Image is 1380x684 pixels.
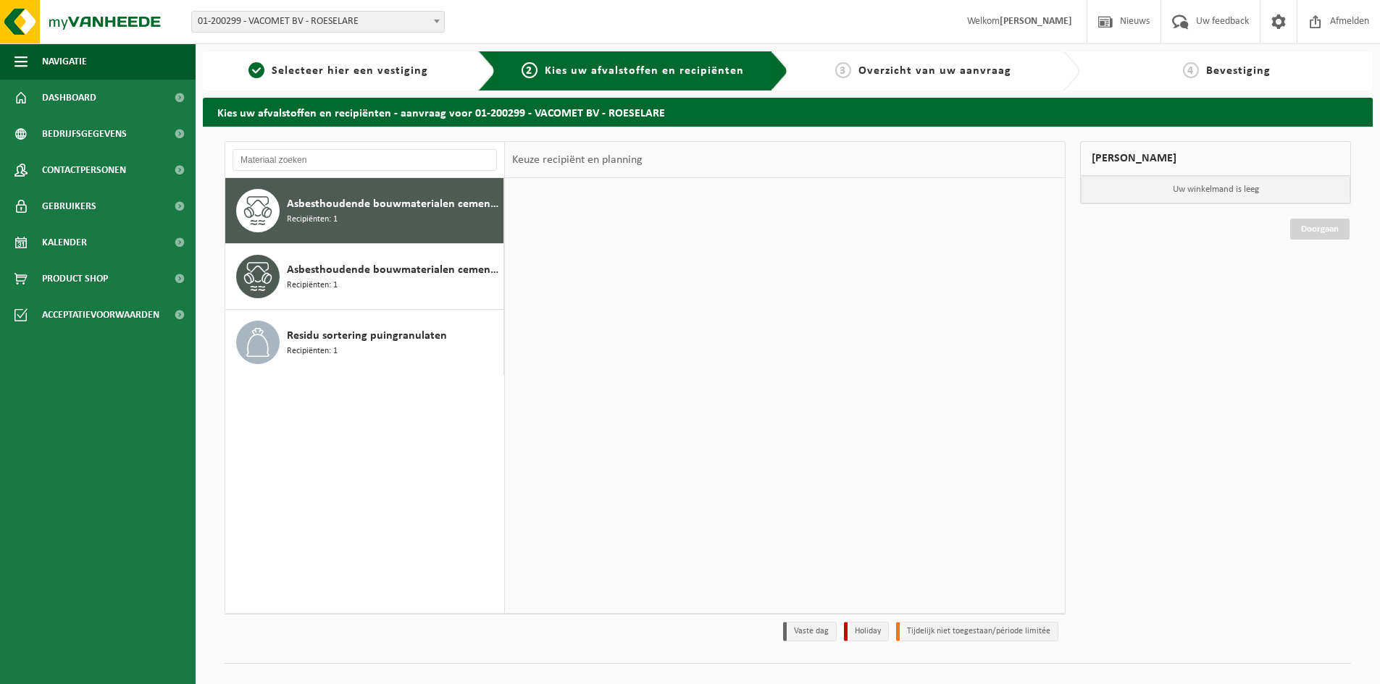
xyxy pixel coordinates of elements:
[522,62,538,78] span: 2
[233,149,497,171] input: Materiaal zoeken
[42,80,96,116] span: Dashboard
[844,622,889,641] li: Holiday
[545,65,744,77] span: Kies uw afvalstoffen en recipiënten
[192,12,444,32] span: 01-200299 - VACOMET BV - ROESELARE
[42,261,108,297] span: Product Shop
[783,622,837,641] li: Vaste dag
[203,98,1373,126] h2: Kies uw afvalstoffen en recipiënten - aanvraag voor 01-200299 - VACOMET BV - ROESELARE
[1183,62,1199,78] span: 4
[287,213,338,227] span: Recipiënten: 1
[42,188,96,224] span: Gebruikers
[287,195,500,213] span: Asbesthoudende bouwmaterialen cementgebonden (hechtgebonden)
[210,62,467,80] a: 1Selecteer hier een vestiging
[505,142,650,178] div: Keuze recipiënt en planning
[1290,219,1350,240] a: Doorgaan
[287,327,447,345] span: Residu sortering puingranulaten
[42,224,87,261] span: Kalender
[1080,141,1351,176] div: [PERSON_NAME]
[225,178,504,244] button: Asbesthoudende bouwmaterialen cementgebonden (hechtgebonden) Recipiënten: 1
[287,261,500,279] span: Asbesthoudende bouwmaterialen cementgebonden met isolatie(hechtgebonden)
[1000,16,1072,27] strong: [PERSON_NAME]
[248,62,264,78] span: 1
[1206,65,1271,77] span: Bevestiging
[225,310,504,375] button: Residu sortering puingranulaten Recipiënten: 1
[191,11,445,33] span: 01-200299 - VACOMET BV - ROESELARE
[835,62,851,78] span: 3
[896,622,1058,641] li: Tijdelijk niet toegestaan/période limitée
[287,345,338,358] span: Recipiënten: 1
[1081,176,1350,203] p: Uw winkelmand is leeg
[858,65,1011,77] span: Overzicht van uw aanvraag
[42,43,87,80] span: Navigatie
[225,244,504,310] button: Asbesthoudende bouwmaterialen cementgebonden met isolatie(hechtgebonden) Recipiënten: 1
[42,152,126,188] span: Contactpersonen
[42,297,159,333] span: Acceptatievoorwaarden
[272,65,428,77] span: Selecteer hier een vestiging
[42,116,127,152] span: Bedrijfsgegevens
[287,279,338,292] span: Recipiënten: 1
